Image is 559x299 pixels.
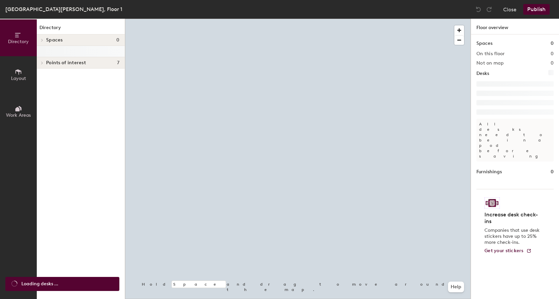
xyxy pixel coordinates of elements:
[46,60,86,66] span: Points of interest
[11,76,26,81] span: Layout
[8,39,29,44] span: Directory
[37,24,125,34] h1: Directory
[551,61,554,66] h2: 0
[476,61,504,66] h2: Not on map
[476,40,492,47] h1: Spaces
[551,40,554,47] h1: 0
[484,227,542,245] p: Companies that use desk stickers have up to 25% more check-ins.
[117,60,119,66] span: 7
[476,70,489,77] h1: Desks
[484,248,524,254] span: Get your stickers
[5,5,122,13] div: [GEOGRAPHIC_DATA][PERSON_NAME], Floor 1
[116,37,119,43] span: 0
[6,112,31,118] span: Work Areas
[484,197,500,209] img: Sticker logo
[471,19,559,34] h1: Floor overview
[551,51,554,57] h2: 0
[503,4,517,15] button: Close
[551,168,554,176] h1: 0
[476,51,505,57] h2: On this floor
[486,6,492,13] img: Redo
[484,211,542,225] h4: Increase desk check-ins
[46,37,63,43] span: Spaces
[475,6,482,13] img: Undo
[484,248,532,254] a: Get your stickers
[476,168,502,176] h1: Furnishings
[21,280,58,288] span: Loading desks ...
[448,282,464,292] button: Help
[523,4,550,15] button: Publish
[476,119,554,162] p: All desks need to be in a pod before saving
